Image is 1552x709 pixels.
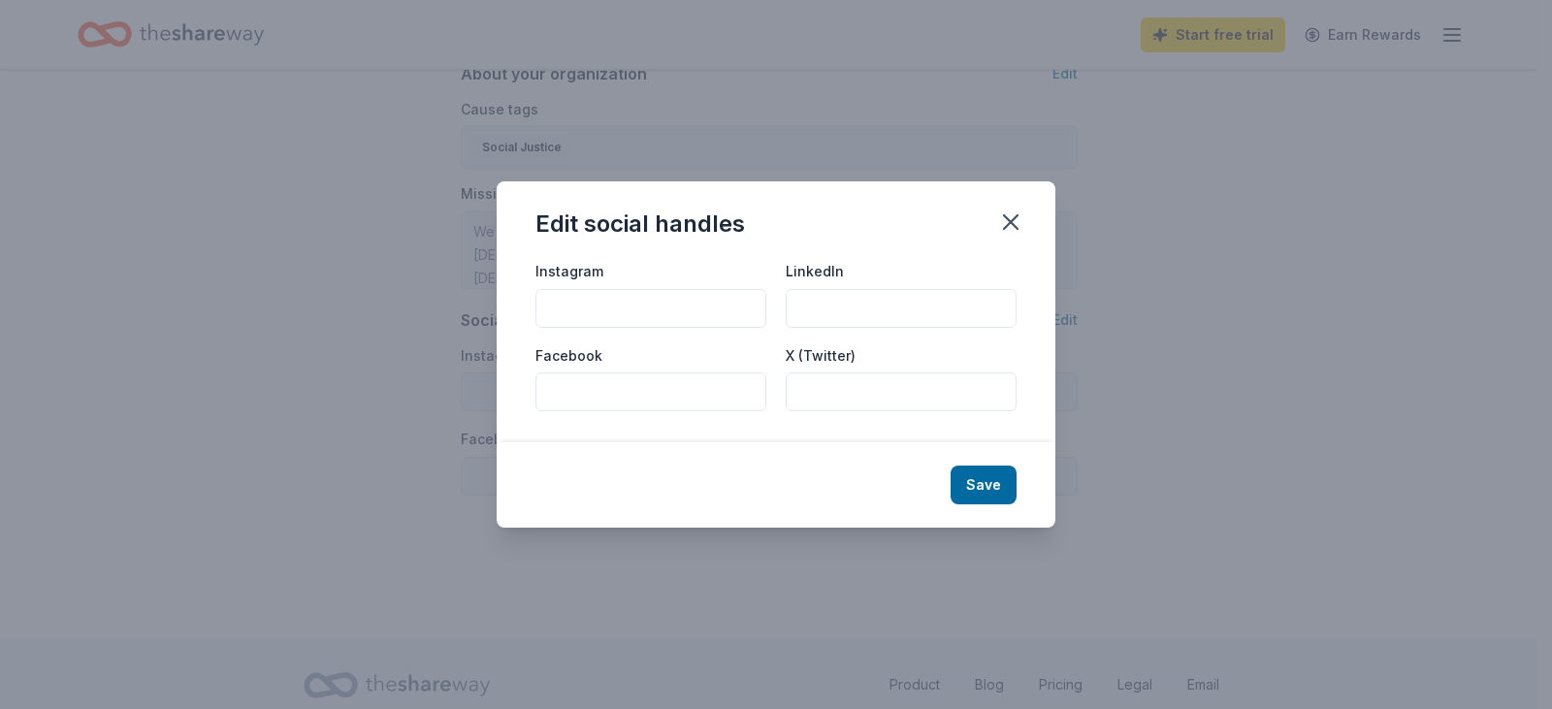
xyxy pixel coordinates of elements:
[535,209,745,240] div: Edit social handles
[786,262,844,281] label: LinkedIn
[535,262,603,281] label: Instagram
[535,346,602,366] label: Facebook
[786,346,856,366] label: X (Twitter)
[951,466,1017,504] button: Save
